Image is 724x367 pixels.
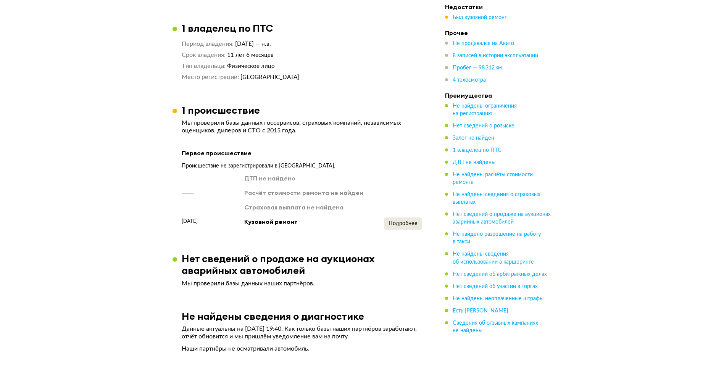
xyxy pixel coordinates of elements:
[182,119,422,134] p: Мы проверили базы данных госсервисов, страховых компаний, независимых оценщиков, дилеров и СТО с ...
[445,3,552,11] h4: Недостатки
[182,51,226,59] dt: Срок владения
[453,192,540,205] span: Не найдены сведения о страховых выплатах
[244,174,295,182] div: ДТП не найдено
[182,217,198,225] span: [DATE]
[453,123,514,129] span: Нет сведений о розыске
[235,41,271,47] span: [DATE] — н.в.
[453,283,538,289] span: Нет сведений об участии в торгах
[445,92,552,99] h4: Преимущества
[453,103,517,116] span: Не найдены ограничения на регистрацию
[453,251,534,264] span: Не найдены сведения об использовании в каршеринге
[453,160,495,165] span: ДТП не найдены
[453,65,502,71] span: Пробег — 98 312 км
[453,296,543,301] span: Не найдены неоплаченные штрафы
[182,280,422,287] p: Мы проверили базы данных наших партнёров.
[384,217,422,230] button: Подробнее
[182,345,422,353] p: Наши партнёры не осматривали автомобиль.
[453,53,538,58] span: 8 записей в истории эксплуатации
[453,148,501,153] span: 1 владелец по ПТС
[244,188,363,197] div: Расчёт стоимости ремонта не найден
[182,148,422,158] div: Первое происшествие
[240,74,299,80] span: [GEOGRAPHIC_DATA]
[182,325,422,340] p: Данные актуальны на [DATE] 19:40. Как только базы наших партнёров заработают, отчёт обновится и м...
[244,203,343,211] div: Страховая выплата не найдена
[182,253,431,276] h3: Нет сведений о продаже на аукционах аварийных автомобилей
[244,217,298,226] div: Кузовной ремонт
[453,212,551,225] span: Нет сведений о продаже на аукционах аварийных автомобилей
[227,52,274,58] span: 11 лет 6 месяцев
[453,172,533,185] span: Не найдены расчёты стоимости ремонта
[182,104,260,116] h3: 1 происшествие
[182,163,422,169] div: Происшествие не зарегистрировали в [GEOGRAPHIC_DATA].
[182,62,226,70] dt: Тип владельца
[453,135,494,141] span: Залог не найден
[445,29,552,37] h4: Прочее
[227,63,275,69] span: Физическое лицо
[453,320,538,333] span: Сведения об отзывных кампаниях не найдены
[453,77,486,83] span: 4 техосмотра
[453,15,507,20] span: Был кузовной ремонт
[453,41,514,46] span: Не продавался на Авито
[453,232,541,245] span: Не найдено разрешение на работу в такси
[182,310,364,322] h3: Не найдены сведения о диагностике
[453,308,508,313] span: Есть [PERSON_NAME]
[453,271,547,277] span: Нет сведений об арбитражных делах
[182,40,234,48] dt: Период владения
[182,73,239,81] dt: Место регистрации
[389,221,418,226] span: Подробнее
[182,22,273,34] h3: 1 владелец по ПТС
